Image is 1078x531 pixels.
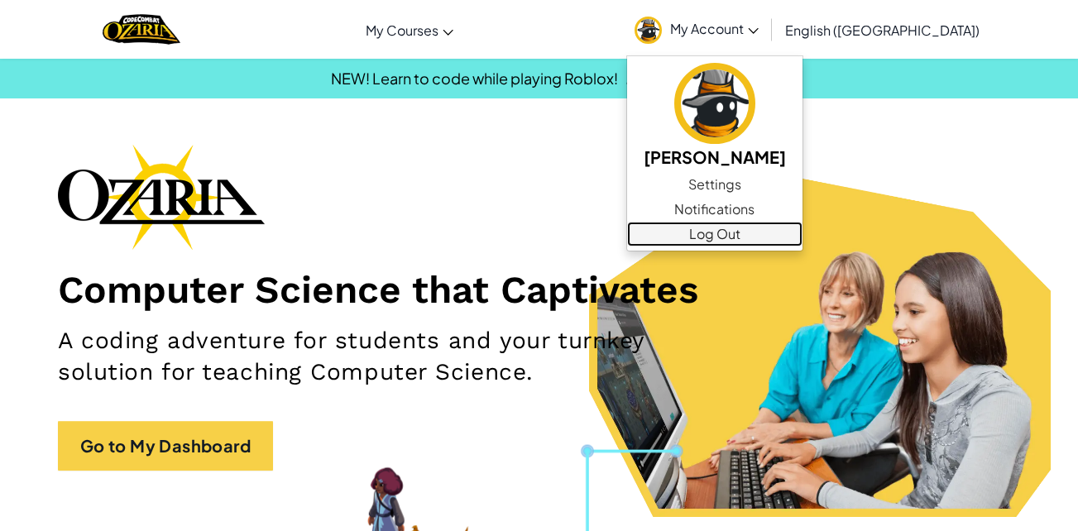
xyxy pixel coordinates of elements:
[644,144,786,170] h5: [PERSON_NAME]
[777,7,988,52] a: English ([GEOGRAPHIC_DATA])
[670,20,759,37] span: My Account
[674,63,755,144] img: avatar
[331,69,618,88] span: NEW! Learn to code while playing Roblox!
[366,22,438,39] span: My Courses
[626,3,767,55] a: My Account
[58,421,273,471] a: Go to My Dashboard
[627,172,803,197] a: Settings
[785,22,980,39] span: English ([GEOGRAPHIC_DATA])
[674,199,755,219] span: Notifications
[635,17,662,44] img: avatar
[627,60,803,172] a: [PERSON_NAME]
[103,12,180,46] img: Home
[627,197,803,222] a: Notifications
[58,266,1020,313] h1: Computer Science that Captivates
[103,12,180,46] a: Ozaria by CodeCombat logo
[58,325,702,388] h2: A coding adventure for students and your turnkey solution for teaching Computer Science.
[357,7,462,52] a: My Courses
[58,144,265,250] img: Ozaria branding logo
[627,222,803,246] a: Log Out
